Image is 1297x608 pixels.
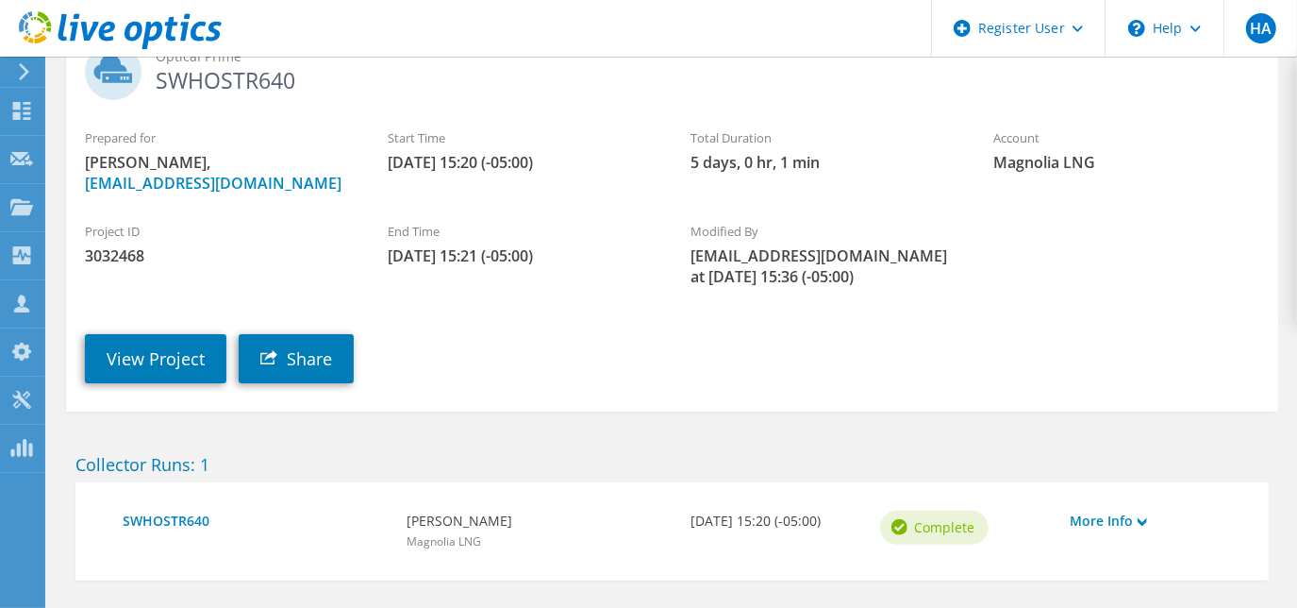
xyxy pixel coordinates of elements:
[994,152,1259,173] span: Magnolia LNG
[85,173,341,194] a: [EMAIL_ADDRESS][DOMAIN_NAME]
[914,517,974,538] span: Complete
[1246,13,1276,43] span: HA
[690,222,956,241] label: Modified By
[1070,511,1240,532] a: More Info
[85,245,350,266] span: 3032468
[85,43,1259,91] h2: SWHOSTR640
[1128,20,1145,37] svg: \n
[690,511,861,532] b: [DATE] 15:20 (-05:00)
[123,511,388,532] a: SWHOSTR640
[388,222,653,241] label: End Time
[690,128,956,147] label: Total Duration
[85,334,226,383] a: View Project
[994,128,1259,147] label: Account
[85,128,350,147] label: Prepared for
[690,245,956,287] span: [EMAIL_ADDRESS][DOMAIN_NAME] at [DATE] 15:36 (-05:00)
[407,511,672,532] b: [PERSON_NAME]
[388,245,653,266] span: [DATE] 15:21 (-05:00)
[239,334,354,383] a: Share
[75,454,1269,475] h2: Collector Runs: 1
[388,152,653,173] span: [DATE] 15:20 (-05:00)
[690,152,956,173] span: 5 days, 0 hr, 1 min
[156,46,1259,67] span: Optical Prime
[407,533,481,549] span: Magnolia LNG
[85,152,350,194] span: [PERSON_NAME],
[388,128,653,147] label: Start Time
[85,222,350,241] label: Project ID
